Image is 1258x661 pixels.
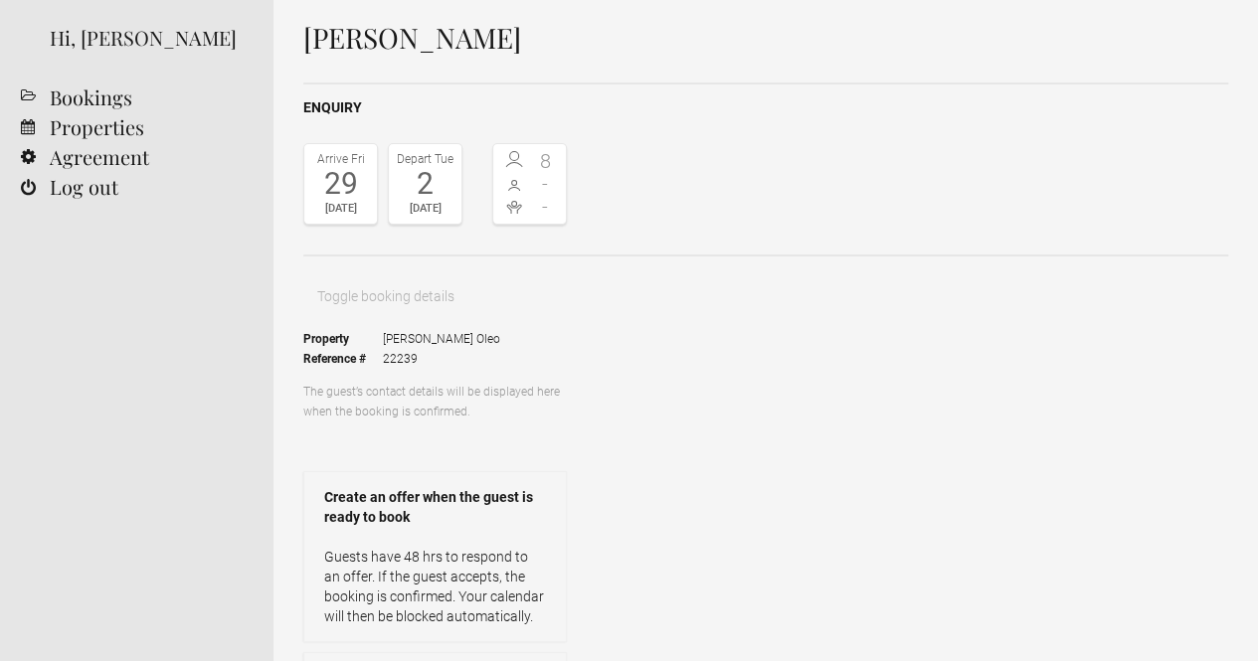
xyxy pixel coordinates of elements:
h2: Enquiry [303,97,1228,118]
span: - [530,174,562,194]
span: [PERSON_NAME] Oleo [383,329,500,349]
strong: Create an offer when the guest is ready to book [324,487,546,527]
span: 8 [530,151,562,171]
div: [DATE] [394,199,456,219]
span: 22239 [383,349,500,369]
div: [DATE] [309,199,372,219]
p: Guests have 48 hrs to respond to an offer. If the guest accepts, the booking is confirmed. Your c... [324,547,546,626]
strong: Property [303,329,383,349]
div: Arrive Fri [309,149,372,169]
span: - [530,197,562,217]
button: Toggle booking details [303,276,468,316]
div: 2 [394,169,456,199]
div: 29 [309,169,372,199]
div: Depart Tue [394,149,456,169]
p: The guest’s contact details will be displayed here when the booking is confirmed. [303,382,567,421]
strong: Reference # [303,349,383,369]
div: Hi, [PERSON_NAME] [50,23,244,53]
h1: [PERSON_NAME] [303,23,1228,53]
